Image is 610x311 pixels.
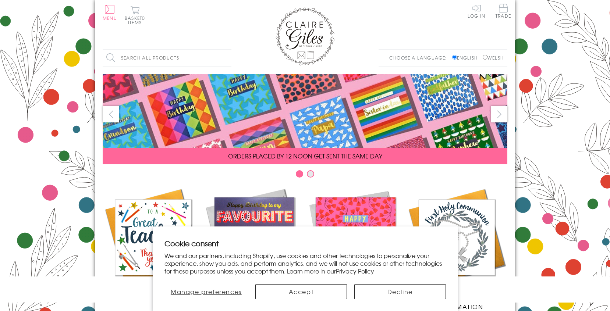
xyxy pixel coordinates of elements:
button: prev [103,106,119,122]
label: Welsh [483,54,504,61]
span: ORDERS PLACED BY 12 NOON GET SENT THE SAME DAY [228,151,382,160]
div: Carousel Pagination [103,170,507,181]
button: Carousel Page 2 [307,170,314,178]
a: Trade [496,4,511,19]
h2: Cookie consent [164,238,446,249]
button: Carousel Page 1 (Current Slide) [296,170,303,178]
a: Birthdays [305,187,406,302]
img: Claire Giles Greetings Cards [276,7,334,65]
span: Trade [496,4,511,18]
button: Basket0 items [125,6,145,25]
a: Log In [468,4,485,18]
button: Menu [103,5,117,20]
a: Academic [103,187,204,302]
p: Choose a language: [389,54,451,61]
button: Decline [354,284,446,299]
a: Privacy Policy [336,267,374,275]
button: Manage preferences [164,284,248,299]
label: English [452,54,481,61]
input: English [452,55,457,60]
button: next [491,106,507,122]
p: We and our partners, including Shopify, use cookies and other technologies to personalize your ex... [164,252,446,275]
span: 0 items [128,15,145,26]
button: Accept [255,284,347,299]
input: Welsh [483,55,487,60]
span: Manage preferences [171,287,242,296]
input: Search all products [103,50,231,66]
a: Communion and Confirmation [406,187,507,311]
input: Search [224,50,231,66]
span: Menu [103,15,117,21]
a: New Releases [204,187,305,302]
